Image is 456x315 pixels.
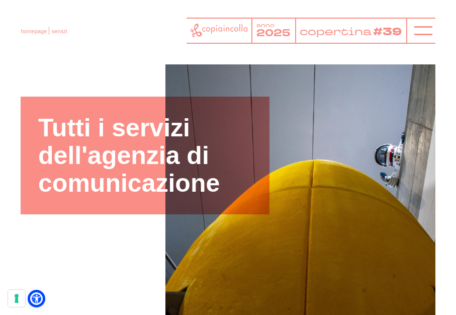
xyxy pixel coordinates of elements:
h1: Tutti i servizi dell'agenzia di comunicazione [38,114,252,197]
button: Le tue preferenze relative al consenso per le tecnologie di tracciamento [8,290,25,307]
tspan: anno [256,22,275,29]
tspan: 2025 [256,27,291,40]
tspan: #39 [373,24,402,39]
a: homepage [21,28,47,34]
tspan: copertina [300,25,372,38]
span: servizi [51,28,67,34]
a: Open Accessibility Menu [30,292,43,305]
